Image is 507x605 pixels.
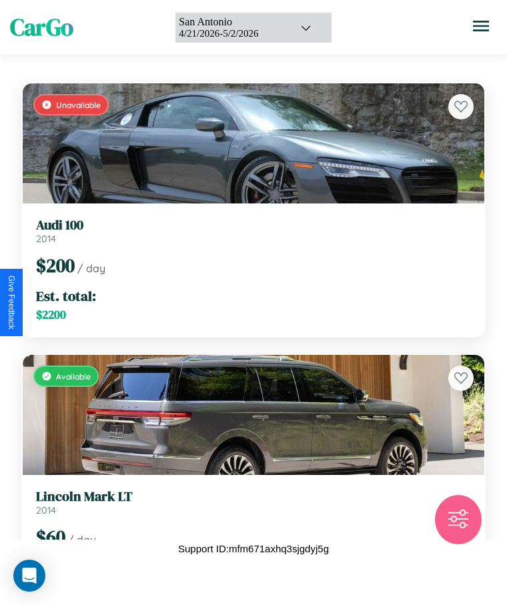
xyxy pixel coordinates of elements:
span: / day [68,533,96,546]
a: Lincoln Mark LT2014 [36,488,471,516]
span: $ 200 [36,253,75,278]
div: San Antonio [179,16,283,28]
span: / day [77,261,105,275]
span: $ 60 [36,524,65,550]
span: $ 2200 [36,307,66,323]
span: Available [56,372,91,382]
span: CarGo [10,11,73,43]
p: Support ID: mfm671axhq3sjgdyj5g [178,540,329,558]
a: Audi 1002014 [36,217,471,245]
span: 2014 [36,233,56,245]
h3: Audi 100 [36,217,471,233]
span: 2014 [36,504,56,516]
div: Open Intercom Messenger [13,560,45,592]
h3: Lincoln Mark LT [36,488,471,504]
div: 4 / 21 / 2026 - 5 / 2 / 2026 [179,28,283,39]
div: Give Feedback [7,275,16,330]
span: Unavailable [56,100,101,110]
span: Est. total: [36,286,96,306]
